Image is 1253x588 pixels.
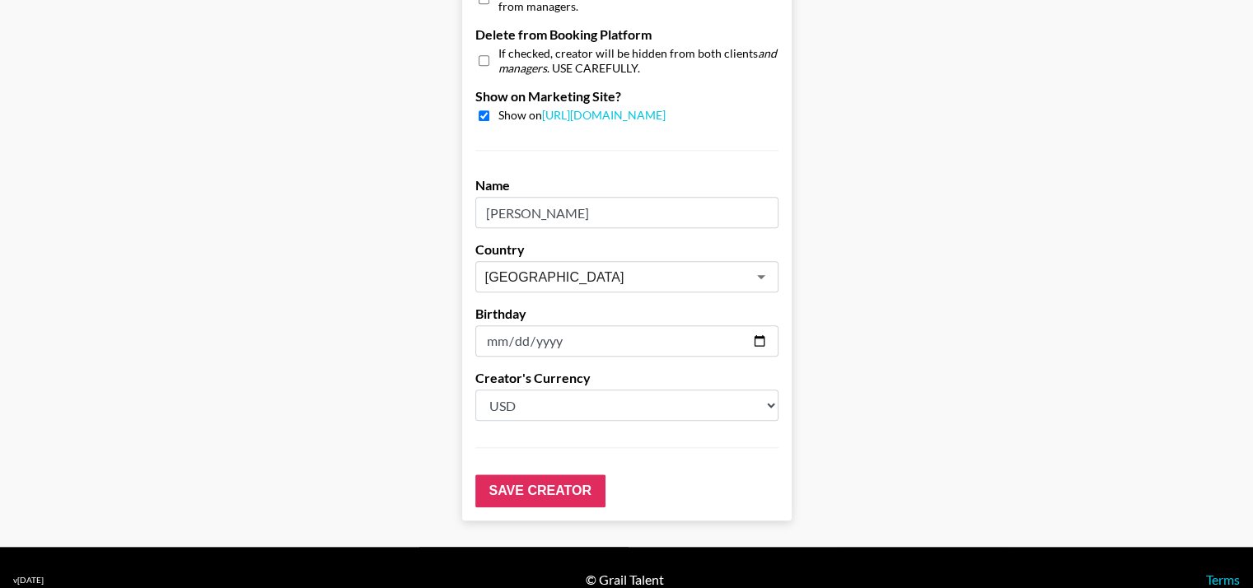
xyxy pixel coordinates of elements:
label: Creator's Currency [475,370,778,386]
a: [URL][DOMAIN_NAME] [542,108,666,122]
label: Delete from Booking Platform [475,26,778,43]
label: Country [475,241,778,258]
span: If checked, creator will be hidden from both clients . USE CAREFULLY. [498,46,778,75]
input: Save Creator [475,474,605,507]
div: v [DATE] [13,575,44,586]
button: Open [750,265,773,288]
label: Birthday [475,306,778,322]
div: © Grail Talent [586,572,664,588]
a: Terms [1206,572,1240,587]
label: Name [475,177,778,194]
em: and managers [498,46,777,75]
span: Show on [498,108,666,124]
label: Show on Marketing Site? [475,88,778,105]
